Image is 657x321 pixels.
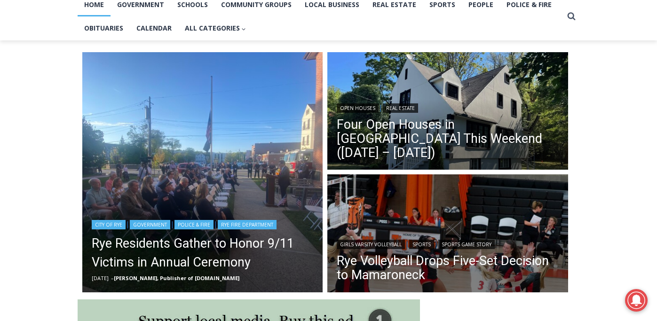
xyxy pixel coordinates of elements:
[8,94,125,116] h4: [PERSON_NAME] Read Sanctuary Fall Fest: [DATE]
[337,238,559,249] div: | |
[327,52,568,172] img: 506 Midland Avenue, Rye
[237,0,444,91] div: "[PERSON_NAME] and I covered the [DATE] Parade, which was a really eye opening experience as I ha...
[114,274,239,282] a: [PERSON_NAME], Publisher of [DOMAIN_NAME]
[218,220,277,229] a: Rye Fire Department
[246,94,436,115] span: Intern @ [DOMAIN_NAME]
[99,28,136,77] div: Co-sponsored by Westchester County Parks
[337,103,379,113] a: Open Houses
[337,102,559,113] div: |
[3,97,92,133] span: Open Tues. - Sun. [PHONE_NUMBER]
[105,79,108,89] div: /
[563,8,580,25] button: View Search Form
[82,52,323,293] a: Read More Rye Residents Gather to Honor 9/11 Victims in Annual Ceremony
[111,274,114,282] span: –
[438,240,495,249] a: Sports Game Story
[226,91,456,117] a: Intern @ [DOMAIN_NAME]
[130,220,170,229] a: Government
[0,0,94,94] img: s_800_29ca6ca9-f6cc-433c-a631-14f6620ca39b.jpeg
[327,174,568,295] img: (PHOTO: The Rye Volleyball team celebrates a point against the Mamaroneck Tigers on September 11,...
[92,220,126,229] a: City of Rye
[0,94,141,117] a: [PERSON_NAME] Read Sanctuary Fall Fest: [DATE]
[327,174,568,295] a: Read More Rye Volleyball Drops Five-Set Decision to Mamaroneck
[97,59,138,112] div: "the precise, almost orchestrated movements of cutting and assembling sushi and [PERSON_NAME] mak...
[337,240,405,249] a: Girls Varsity Volleyball
[82,52,323,293] img: (PHOTO: The City of Rye's annual September 11th Commemoration Ceremony on Thursday, September 11,...
[92,234,314,272] a: Rye Residents Gather to Honor 9/11 Victims in Annual Ceremony
[409,240,434,249] a: Sports
[110,79,114,89] div: 6
[0,94,95,117] a: Open Tues. - Sun. [PHONE_NUMBER]
[337,117,559,160] a: Four Open Houses in [GEOGRAPHIC_DATA] This Weekend ([DATE] – [DATE])
[327,52,568,172] a: Read More Four Open Houses in Rye This Weekend (September 13 – 14)
[174,220,214,229] a: Police & Fire
[383,103,418,113] a: Real Estate
[130,16,178,40] a: Calendar
[92,274,109,282] time: [DATE]
[178,16,253,40] button: Child menu of All Categories
[337,254,559,282] a: Rye Volleyball Drops Five-Set Decision to Mamaroneck
[99,79,103,89] div: 1
[92,218,314,229] div: | | |
[78,16,130,40] a: Obituaries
